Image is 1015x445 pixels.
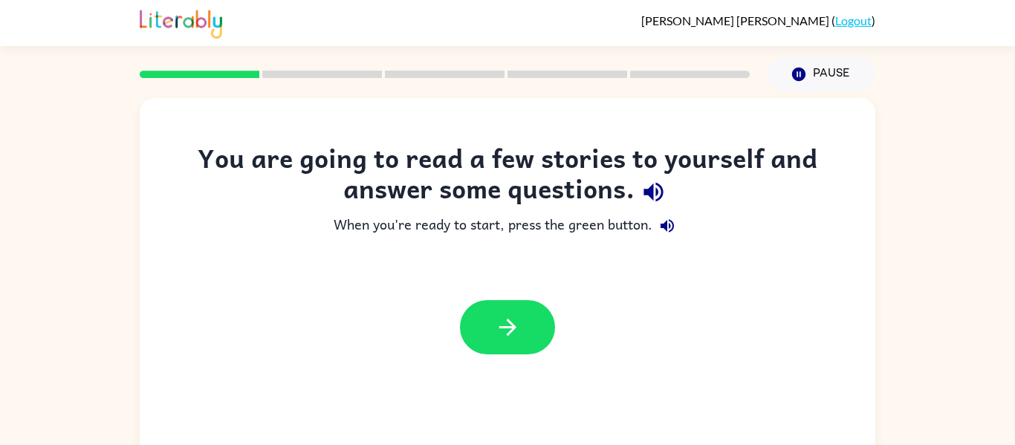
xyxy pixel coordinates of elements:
span: [PERSON_NAME] [PERSON_NAME] [641,13,831,27]
div: You are going to read a few stories to yourself and answer some questions. [169,143,846,211]
button: Pause [768,57,875,91]
div: ( ) [641,13,875,27]
a: Logout [835,13,872,27]
div: When you're ready to start, press the green button. [169,211,846,241]
img: Literably [140,6,222,39]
